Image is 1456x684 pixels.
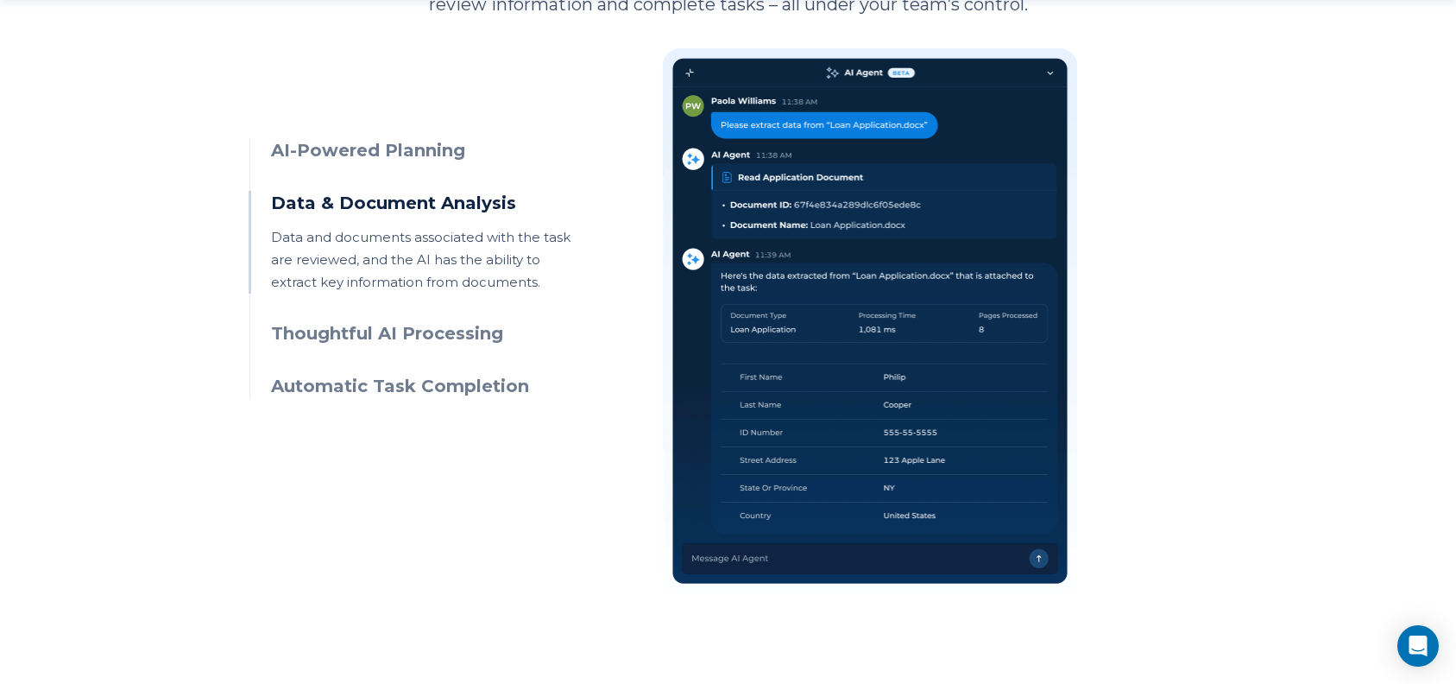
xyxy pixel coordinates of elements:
div: Open Intercom Messenger [1397,625,1439,667]
h3: Data & Document Analysis [271,191,584,216]
h3: Thoughtful AI Processing [271,321,584,346]
p: Data and documents associated with the task are reviewed, and the AI has the ability to extract k... [271,226,584,294]
img: Data & Document Analysis [662,48,1078,594]
h3: AI-Powered Planning [271,138,584,163]
h3: Automatic Task Completion [271,374,584,399]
